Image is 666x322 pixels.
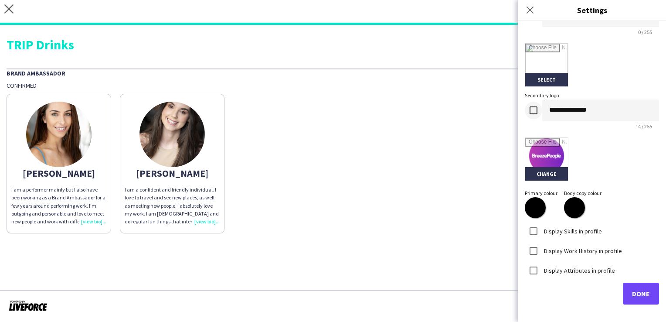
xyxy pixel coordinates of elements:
[631,29,659,35] span: 0 / 255
[9,299,48,312] img: Powered by Liveforce
[7,69,659,77] div: Brand Ambassador
[525,190,557,196] label: Primary colour
[518,4,666,16] h3: Settings
[542,247,622,254] label: Display Work History in profile
[139,102,205,167] img: thumb-66b0987306260.jpeg
[7,38,659,51] div: TRIP Drinks
[542,266,615,274] label: Display Attributes in profile
[125,169,220,177] div: [PERSON_NAME]
[629,123,659,130] span: 14 / 255
[525,92,559,99] label: Secondary logo
[632,289,650,298] span: Done
[564,190,601,196] label: Body copy colour
[11,169,106,177] div: [PERSON_NAME]
[125,186,220,226] div: I am a confident and friendly individual. I love to travel and see new places, as well as meeting...
[623,283,659,305] button: Done
[7,82,659,89] div: Confirmed
[542,227,602,235] label: Display Skills in profile
[11,186,106,226] div: I am a performer mainly but I also have been working as a Brand Ambassador for a few years around...
[26,102,92,167] img: thumb-632b34e1b8cf5.jpg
